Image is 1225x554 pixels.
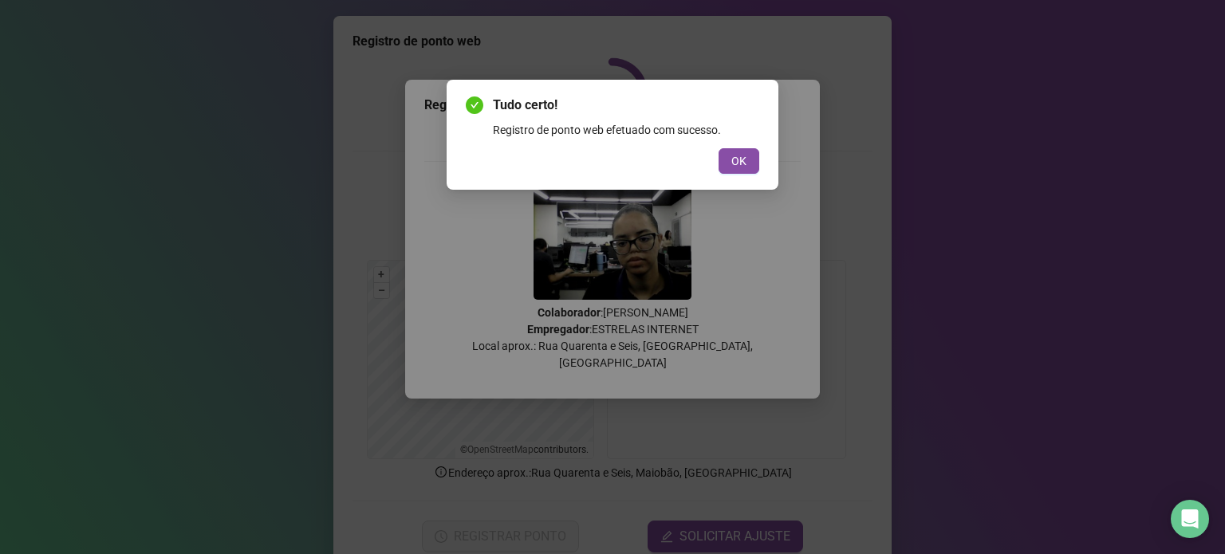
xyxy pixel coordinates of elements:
div: Registro de ponto web efetuado com sucesso. [493,121,759,139]
div: Open Intercom Messenger [1171,500,1209,538]
span: OK [731,152,746,170]
span: Tudo certo! [493,96,759,115]
button: OK [719,148,759,174]
span: check-circle [466,96,483,114]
